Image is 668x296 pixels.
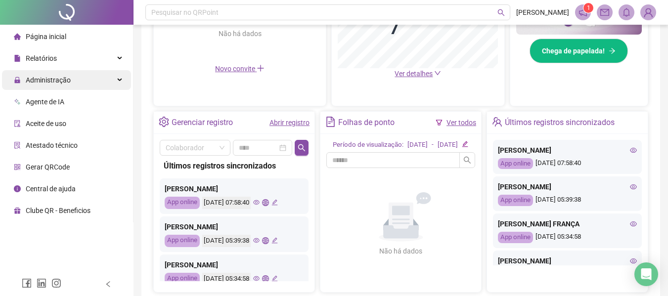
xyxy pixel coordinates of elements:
div: [DATE] 05:34:58 [498,232,637,243]
div: [DATE] 07:58:40 [202,197,251,209]
span: facebook [22,278,32,288]
span: linkedin [37,278,46,288]
sup: 1 [583,3,593,13]
div: [PERSON_NAME] [498,255,637,266]
span: file-text [325,117,336,127]
span: Ver detalhes [395,70,433,78]
span: notification [579,8,587,17]
span: eye [253,199,260,206]
span: edit [271,237,278,244]
span: 1 [587,4,590,11]
span: home [14,33,21,40]
span: Agente de IA [26,98,64,106]
span: eye [630,257,637,264]
div: App online [165,197,200,209]
button: Chega de papelada! [530,39,628,63]
span: Novo convite [215,65,265,73]
span: eye [253,275,260,282]
span: edit [271,199,278,206]
span: Relatórios [26,54,57,62]
div: [DATE] 05:39:38 [498,195,637,206]
div: App online [165,273,200,285]
span: filter [436,119,443,126]
span: edit [462,141,468,147]
div: [PERSON_NAME] FRANÇA [498,218,637,229]
div: Folhas de ponto [338,114,395,131]
span: team [492,117,502,127]
span: Clube QR - Beneficios [26,207,90,214]
div: [PERSON_NAME] [165,259,304,270]
span: Aceite de uso [26,120,66,127]
span: gift [14,207,21,214]
div: [DATE] 05:34:58 [202,273,251,285]
div: App online [165,235,200,247]
span: eye [253,237,260,244]
a: Ver detalhes down [395,70,441,78]
div: - [432,140,434,150]
div: [PERSON_NAME] [165,221,304,232]
div: [DATE] [438,140,458,150]
span: plus [257,64,265,72]
div: [DATE] 05:39:38 [202,235,251,247]
span: global [262,199,268,206]
div: [PERSON_NAME] [498,145,637,156]
span: arrow-right [609,47,616,54]
span: Gerar QRCode [26,163,70,171]
div: Não há dados [356,246,446,256]
span: eye [630,147,637,154]
div: Gerenciar registro [172,114,233,131]
span: Atestado técnico [26,141,78,149]
span: Administração [26,76,71,84]
a: Abrir registro [269,119,310,127]
span: [PERSON_NAME] [516,7,569,18]
span: down [434,70,441,77]
span: lock [14,77,21,84]
div: Últimos registros sincronizados [164,160,305,172]
span: instagram [51,278,61,288]
span: left [105,281,112,288]
div: [PERSON_NAME] [165,183,304,194]
div: App online [498,195,533,206]
span: solution [14,142,21,149]
span: file [14,55,21,62]
span: setting [159,117,169,127]
span: search [298,144,306,152]
span: eye [630,183,637,190]
span: global [262,275,268,282]
span: Chega de papelada! [542,45,605,56]
img: 72414 [641,5,656,20]
div: [PERSON_NAME] [498,181,637,192]
div: Período de visualização: [333,140,403,150]
span: info-circle [14,185,21,192]
span: Central de ajuda [26,185,76,193]
span: eye [630,220,637,227]
div: [DATE] 07:58:40 [498,158,637,169]
a: Ver todos [446,119,476,127]
span: audit [14,120,21,127]
span: edit [271,275,278,282]
div: App online [498,232,533,243]
div: Open Intercom Messenger [634,262,658,286]
div: Últimos registros sincronizados [505,114,615,131]
span: global [262,237,268,244]
span: Página inicial [26,33,66,41]
span: search [463,156,471,164]
div: App online [498,158,533,169]
div: Não há dados [194,28,285,39]
span: search [497,9,505,16]
span: mail [600,8,609,17]
span: bell [622,8,631,17]
div: [DATE] [407,140,428,150]
span: qrcode [14,164,21,170]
